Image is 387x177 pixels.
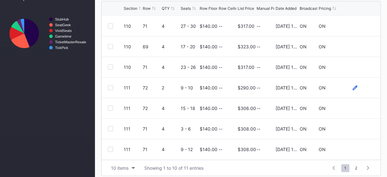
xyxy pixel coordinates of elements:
[200,85,217,90] div: $140.00
[143,106,160,111] div: 72
[219,106,222,111] div: --
[200,6,217,11] div: Row Floor
[124,126,141,131] div: 111
[124,147,141,152] div: 111
[319,6,331,11] div: Pricing
[162,64,179,70] div: 4
[276,126,298,131] div: [DATE] 10:56AM
[276,147,298,152] div: [DATE] 10:56AM
[200,64,217,70] div: $140.00
[181,85,198,90] div: 9 - 10
[238,106,256,111] div: $306.00
[219,6,240,11] div: Row Ceiling
[352,164,360,172] span: 2
[319,44,326,49] div: ON
[124,6,137,11] div: Section
[300,106,307,111] div: ON
[143,23,160,29] div: 71
[319,126,326,131] div: ON
[300,85,307,90] div: ON
[319,106,326,111] div: ON
[257,106,274,111] div: --
[200,106,217,111] div: $140.00
[124,23,141,29] div: 110
[319,147,326,152] div: ON
[257,85,274,90] div: --
[238,23,254,29] div: $317.00
[55,46,68,50] text: TickPick
[124,106,141,111] div: 111
[200,23,217,29] div: $140.00
[143,6,151,11] div: Row
[319,23,326,29] div: ON
[276,23,298,29] div: [DATE] 10:56AM
[200,126,217,131] div: $140.00
[219,44,222,49] div: --
[200,147,217,152] div: $140.00
[55,29,72,33] text: VividSeats
[124,85,141,90] div: 111
[300,126,307,131] div: ON
[219,85,222,90] div: --
[257,64,274,70] div: --
[6,6,89,61] svg: Chart title
[181,126,198,131] div: 3 - 6
[257,126,274,131] div: --
[300,23,307,29] div: ON
[162,23,179,29] div: 4
[219,147,222,152] div: --
[341,164,349,172] span: 1
[257,6,280,11] div: Manual Price
[162,106,179,111] div: 4
[300,44,307,49] div: ON
[238,64,254,70] div: $317.00
[55,40,86,44] text: TicketMasterResale
[162,85,179,90] div: 2
[257,23,274,29] div: --
[181,64,198,70] div: 23 - 26
[111,165,128,171] div: 10 items
[55,23,71,27] text: SeatGeek
[238,147,256,152] div: $308.00
[162,44,179,49] div: 4
[300,6,318,11] div: Broadcast
[143,44,160,49] div: 69
[143,64,160,70] div: 71
[181,23,198,29] div: 27 - 30
[276,106,298,111] div: [DATE] 10:56AM
[143,147,160,152] div: 71
[108,164,138,172] button: 10 items
[143,126,160,131] div: 71
[300,147,307,152] div: ON
[257,44,274,49] div: --
[300,64,307,70] div: ON
[276,64,298,70] div: [DATE] 10:56AM
[319,85,326,90] div: ON
[219,23,222,29] div: --
[162,6,170,11] div: QTY
[257,147,274,152] div: --
[219,126,222,131] div: --
[238,85,256,90] div: $290.00
[238,126,256,131] div: $308.00
[162,126,179,131] div: 4
[181,147,198,152] div: 9 - 12
[181,6,191,11] div: Seats
[143,85,160,90] div: 72
[276,44,298,49] div: [DATE] 10:56AM
[276,85,298,90] div: [DATE] 10:56AM
[181,106,198,111] div: 15 - 18
[55,34,72,38] text: Gametime
[200,44,217,49] div: $140.00
[276,6,296,11] div: Date Added
[144,165,203,171] div: Showing 1 to 10 of 11 entries
[124,64,141,70] div: 110
[124,44,141,49] div: 110
[162,147,179,152] div: 4
[219,64,222,70] div: --
[238,6,254,11] div: List Price
[238,44,256,49] div: $323.00
[55,17,69,21] text: StubHub
[319,64,326,70] div: ON
[181,44,198,49] div: 17 - 20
